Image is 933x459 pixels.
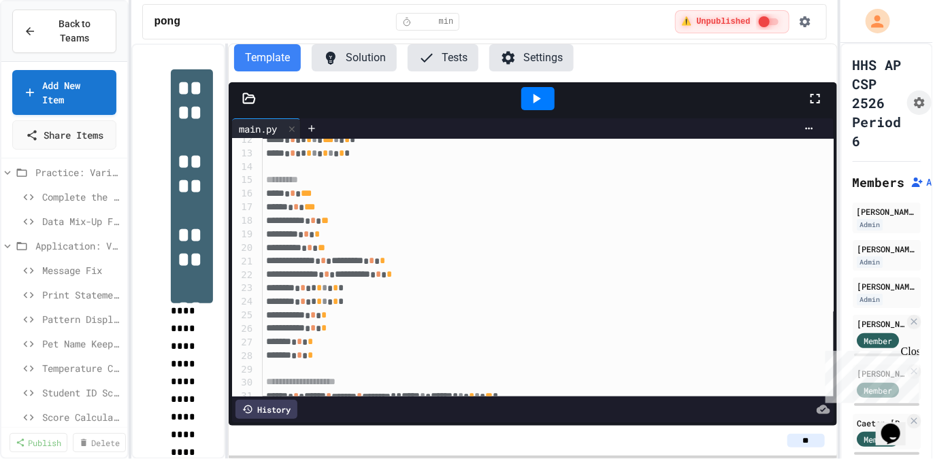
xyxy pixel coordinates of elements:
a: Publish [10,433,67,452]
div: 20 [232,241,255,255]
div: History [235,400,297,419]
span: Member [864,335,892,347]
div: 30 [232,376,255,390]
div: 29 [232,363,255,377]
div: [PERSON_NAME] dev [857,205,917,218]
span: Pet Name Keeper [42,337,122,351]
div: main.py [232,118,301,139]
a: Delete [73,433,126,452]
div: 23 [232,282,255,295]
div: ⚠️ Students cannot see this content! Click the toggle to publish it and make it visible to your c... [675,10,789,33]
div: 19 [232,228,255,241]
button: Tests [408,44,478,71]
div: [PERSON_NAME] [857,318,904,330]
button: Solution [312,44,397,71]
div: 12 [232,133,255,147]
h2: Members [853,173,905,192]
div: main.py [232,122,284,136]
span: ⚠️ Unpublished [681,16,751,27]
div: Chat with us now!Close [5,5,94,86]
iframe: chat widget [820,345,919,403]
div: [PERSON_NAME] [857,243,917,255]
button: Settings [489,44,574,71]
span: Pattern Display Challenge [42,312,122,326]
h1: HHS AP CSP 2526 Period 6 [853,55,902,150]
div: My Account [851,5,894,37]
span: Message Fix [42,263,122,277]
div: 31 [232,390,255,403]
span: Member [864,433,892,445]
div: 17 [232,201,255,214]
span: Back to Teams [44,17,105,46]
button: Assignment Settings [907,90,932,115]
span: Practice: Variables/Print [35,165,122,180]
a: Add New Item [12,70,116,115]
span: Application: Variables/Print [35,239,122,253]
span: Score Calculator [42,410,122,424]
span: pong [154,14,180,30]
span: Temperature Converter [42,361,122,375]
div: 18 [232,214,255,228]
div: 24 [232,295,255,309]
a: Share Items [12,120,116,150]
div: [PERSON_NAME] [857,280,917,292]
span: Student ID Scanner [42,386,122,400]
div: 16 [232,187,255,201]
span: min [439,16,454,27]
button: Back to Teams [12,10,116,53]
button: Template [234,44,301,71]
div: 21 [232,255,255,269]
div: 25 [232,309,255,322]
div: 26 [232,322,255,336]
div: 13 [232,147,255,160]
div: 22 [232,269,255,282]
span: Print Statement Repair [42,288,122,302]
iframe: chat widget [876,405,919,445]
div: Caeten [PERSON_NAME] [857,417,904,429]
div: 15 [232,173,255,187]
div: Admin [857,219,883,231]
div: 27 [232,336,255,350]
div: Admin [857,294,883,305]
span: Complete the Greeting [42,190,122,204]
span: Data Mix-Up Fix [42,214,122,228]
div: Admin [857,256,883,268]
div: 14 [232,160,255,174]
div: 28 [232,350,255,363]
